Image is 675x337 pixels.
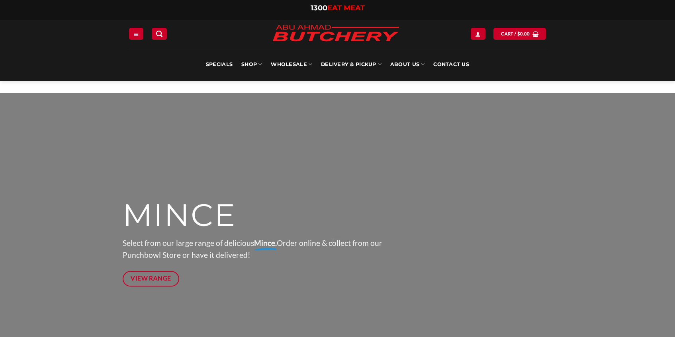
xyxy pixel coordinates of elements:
bdi: 0.00 [517,31,530,36]
span: Cart / [501,30,530,37]
a: 1300EAT MEAT [311,4,365,12]
a: View cart [493,28,546,39]
span: Select from our large range of delicious Order online & collect from our Punchbowl Store or have ... [123,238,382,260]
span: View Range [131,273,171,283]
img: Abu Ahmad Butchery [266,20,405,48]
a: View Range [123,271,180,286]
span: EAT MEAT [327,4,365,12]
span: $ [517,30,520,37]
a: SHOP [241,48,262,81]
a: About Us [390,48,425,81]
a: Login [471,28,485,39]
a: Menu [129,28,143,39]
span: 1300 [311,4,327,12]
a: Contact Us [433,48,469,81]
span: MINCE [123,196,236,234]
a: Wholesale [271,48,312,81]
a: Search [152,28,167,39]
strong: Mince. [254,238,277,247]
a: Delivery & Pickup [321,48,382,81]
a: Specials [206,48,233,81]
